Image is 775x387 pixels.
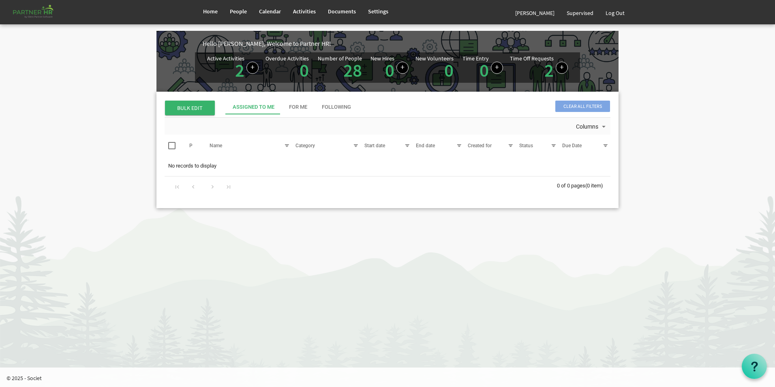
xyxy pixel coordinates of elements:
a: [PERSON_NAME] [509,2,561,24]
div: Go to next page [207,181,218,192]
span: Status [519,143,533,148]
div: Volunteer hired in the last 7 days [415,56,456,80]
div: Activities assigned to you for which the Due Date is passed [265,56,311,80]
a: 28 [343,59,362,82]
div: Columns [574,118,609,135]
div: Total number of active people in Partner HR [318,56,364,80]
div: Number of Time Entries [462,56,503,80]
span: Calendar [259,8,281,15]
div: Go to first page [172,181,183,192]
a: Supervised [561,2,599,24]
div: People hired in the last 7 days [370,56,409,80]
span: Due Date [562,143,582,148]
span: End date [416,143,435,148]
span: Activities [293,8,316,15]
a: Log hours [491,62,503,74]
a: 0 [444,59,454,82]
span: Clear all filters [555,101,610,112]
div: Number of active Activities in Partner HR [207,56,259,80]
div: Hello [PERSON_NAME], Welcome to Partner HR! [203,39,619,48]
div: Overdue Activities [265,56,309,61]
span: Settings [368,8,388,15]
div: 0 of 0 pages (0 item) [557,176,610,193]
div: tab-header [225,100,671,114]
a: Create a new Activity [246,62,259,74]
span: Columns [575,122,599,132]
div: Number of active time off requests [510,56,568,80]
p: © 2025 - Societ [6,374,775,382]
div: Following [322,103,351,111]
span: BULK EDIT [165,101,215,115]
div: Go to last page [223,181,234,192]
td: No records to display [165,158,610,174]
div: Active Activities [207,56,244,61]
a: 2 [544,59,554,82]
span: Name [210,143,222,148]
div: New Volunteers [415,56,454,61]
span: Category [295,143,315,148]
a: Add new person to Partner HR [396,62,409,74]
div: For Me [289,103,307,111]
a: Log Out [599,2,631,24]
div: New Hires [370,56,394,61]
div: Time Entry [462,56,489,61]
a: 0 [300,59,309,82]
a: 0 [480,59,489,82]
span: (0 item) [585,183,603,189]
div: Go to previous page [188,181,199,192]
span: Supervised [567,9,593,17]
div: Time Off Requests [510,56,554,61]
a: Create a new time off request [556,62,568,74]
span: P [189,143,193,148]
div: Assigned To Me [233,103,274,111]
span: Documents [328,8,356,15]
span: 0 of 0 pages [557,183,585,189]
a: 2 [235,59,244,82]
a: 0 [385,59,394,82]
button: Columns [574,122,609,132]
span: People [230,8,247,15]
span: Home [203,8,218,15]
div: Number of People [318,56,362,61]
span: Start date [364,143,385,148]
span: Created for [468,143,492,148]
